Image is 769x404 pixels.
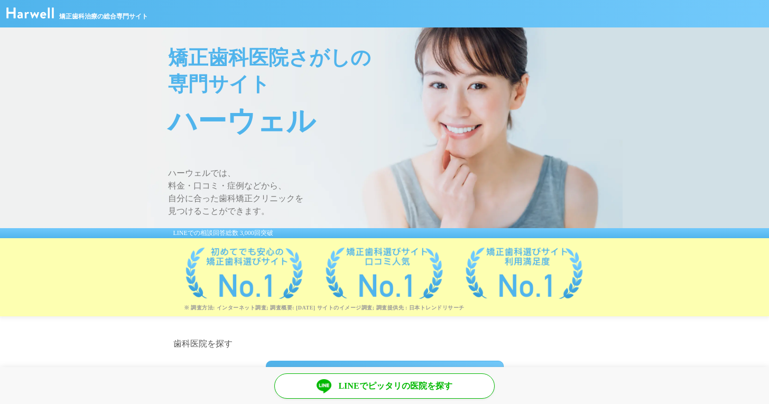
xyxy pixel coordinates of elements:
[168,71,623,97] span: 専門サイト
[173,337,596,350] h2: 歯科医院を探す
[168,44,623,71] span: 矯正歯科医院さがしの
[184,304,623,311] p: ※ 調査方法: インターネット調査; 調査概要: [DATE] サイトのイメージ調査; 調査提供先 : 日本トレンドリサーチ
[59,12,148,21] span: 矯正歯科治療の総合専門サイト
[168,192,623,205] span: 自分に合った歯科矯正クリニックを
[266,361,504,390] div: 都道府県を選ぶ
[147,228,623,238] div: LINEでの相談回答総数 3,000回突破
[274,373,495,399] a: LINEでピッタリの医院を探す
[168,180,623,192] span: 料金・口コミ・症例などから、
[168,205,623,218] span: 見つけることができます。
[6,7,54,18] img: ハーウェル
[168,97,623,146] span: ハーウェル
[168,167,623,180] span: ハーウェルでは、
[6,11,54,20] a: ハーウェル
